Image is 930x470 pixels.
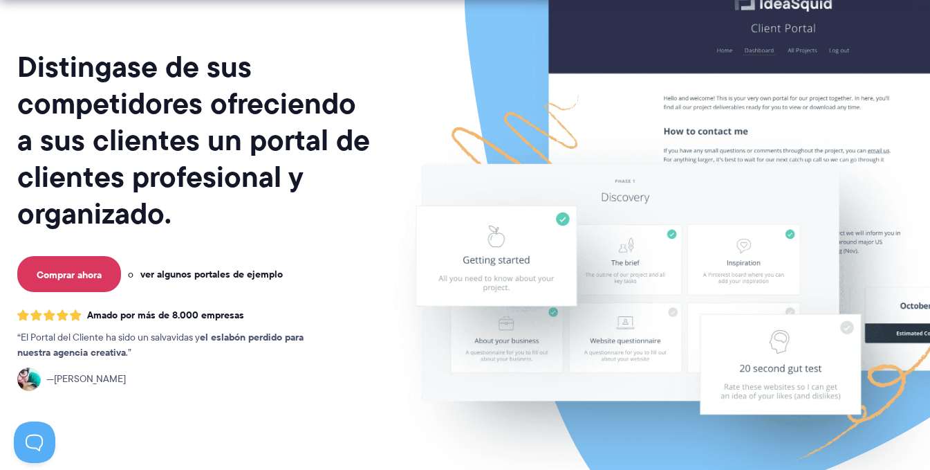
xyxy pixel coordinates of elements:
font: Comprar ahora [37,267,102,282]
font: Distingase de sus competidores ofreciendo a sus clientes un portal de clientes profesional y orga... [17,44,370,235]
a: ver algunos portales de ejemplo [140,268,283,280]
font: ver algunos portales de ejemplo [140,266,283,282]
font: El Portal del Cliente ha sido un salvavidas y [21,330,200,344]
font: o [128,267,133,281]
font: el eslabón perdido para nuestra agencia creativa [17,329,304,360]
a: Comprar ahora [17,256,121,292]
font: . [126,345,128,359]
iframe: Activar/desactivar soporte al cliente [14,422,55,463]
font: [PERSON_NAME] [54,372,126,386]
font: Amado por más de 8.000 empresas [87,307,244,323]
